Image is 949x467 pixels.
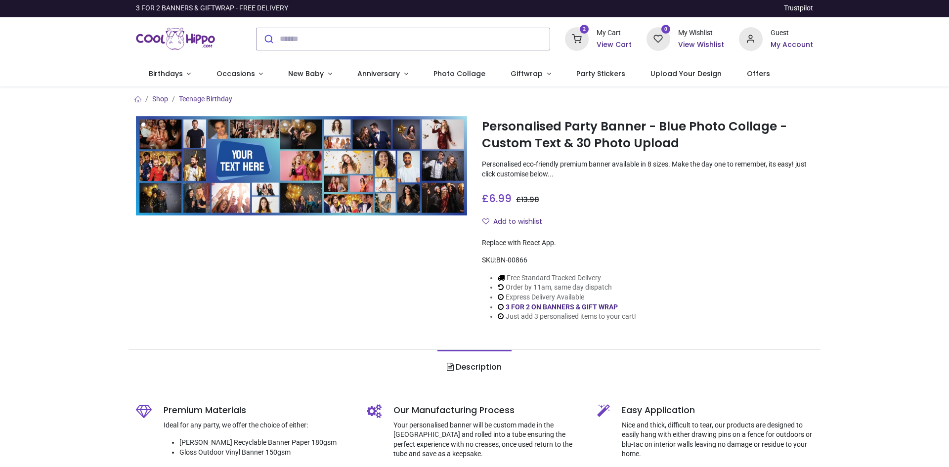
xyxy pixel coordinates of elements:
[650,69,722,79] span: Upload Your Design
[164,421,352,430] p: Ideal for any party, we offer the choice of either:
[498,293,636,302] li: Express Delivery Available
[597,40,632,50] a: View Cart
[647,34,670,42] a: 0
[498,312,636,322] li: Just add 3 personalised items to your cart!
[345,61,421,87] a: Anniversary
[622,421,813,459] p: Nice and thick, difficult to tear, our products are designed to easily hang with either drawing p...
[622,404,813,417] h5: Easy Application
[393,421,583,459] p: Your personalised banner will be custom made in the [GEOGRAPHIC_DATA] and rolled into a tube ensu...
[288,69,324,79] span: New Baby
[276,61,345,87] a: New Baby
[482,218,489,225] i: Add to wishlist
[179,438,352,448] li: [PERSON_NAME] Recyclable Banner Paper 180gsm
[357,69,400,79] span: Anniversary
[511,69,543,79] span: Giftwrap
[179,448,352,458] li: Gloss Outdoor Vinyl Banner 150gsm
[678,28,724,38] div: My Wishlist
[498,61,563,87] a: Giftwrap
[136,116,467,215] img: Personalised Party Banner - Blue Photo Collage - Custom Text & 30 Photo Upload
[433,69,485,79] span: Photo Collage
[393,404,583,417] h5: Our Manufacturing Process
[678,40,724,50] a: View Wishlist
[489,191,512,206] span: 6.99
[136,25,215,53] a: Logo of Cool Hippo
[498,273,636,283] li: Free Standard Tracked Delivery
[661,25,671,34] sup: 0
[771,28,813,38] div: Guest
[482,160,813,179] p: Personalised eco-friendly premium banner available in 8 sizes. Make the day one to remember, its ...
[482,238,813,248] div: Replace with React App.
[482,255,813,265] div: SKU:
[149,69,183,79] span: Birthdays
[565,34,589,42] a: 2
[437,350,511,384] a: Description
[580,25,589,34] sup: 2
[747,69,770,79] span: Offers
[136,61,204,87] a: Birthdays
[482,191,512,206] span: £
[482,213,551,230] button: Add to wishlistAdd to wishlist
[152,95,168,103] a: Shop
[179,95,232,103] a: Teenage Birthday
[576,69,625,79] span: Party Stickers
[516,195,539,205] span: £
[257,28,280,50] button: Submit
[784,3,813,13] a: Trustpilot
[597,28,632,38] div: My Cart
[521,195,539,205] span: 13.98
[216,69,255,79] span: Occasions
[496,256,527,264] span: BN-00866
[164,404,352,417] h5: Premium Materials
[136,25,215,53] img: Cool Hippo
[498,283,636,293] li: Order by 11am, same day dispatch
[204,61,276,87] a: Occasions
[136,3,288,13] div: 3 FOR 2 BANNERS & GIFTWRAP - FREE DELIVERY
[771,40,813,50] a: My Account
[506,303,618,311] a: 3 FOR 2 ON BANNERS & GIFT WRAP
[482,118,813,152] h1: Personalised Party Banner - Blue Photo Collage - Custom Text & 30 Photo Upload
